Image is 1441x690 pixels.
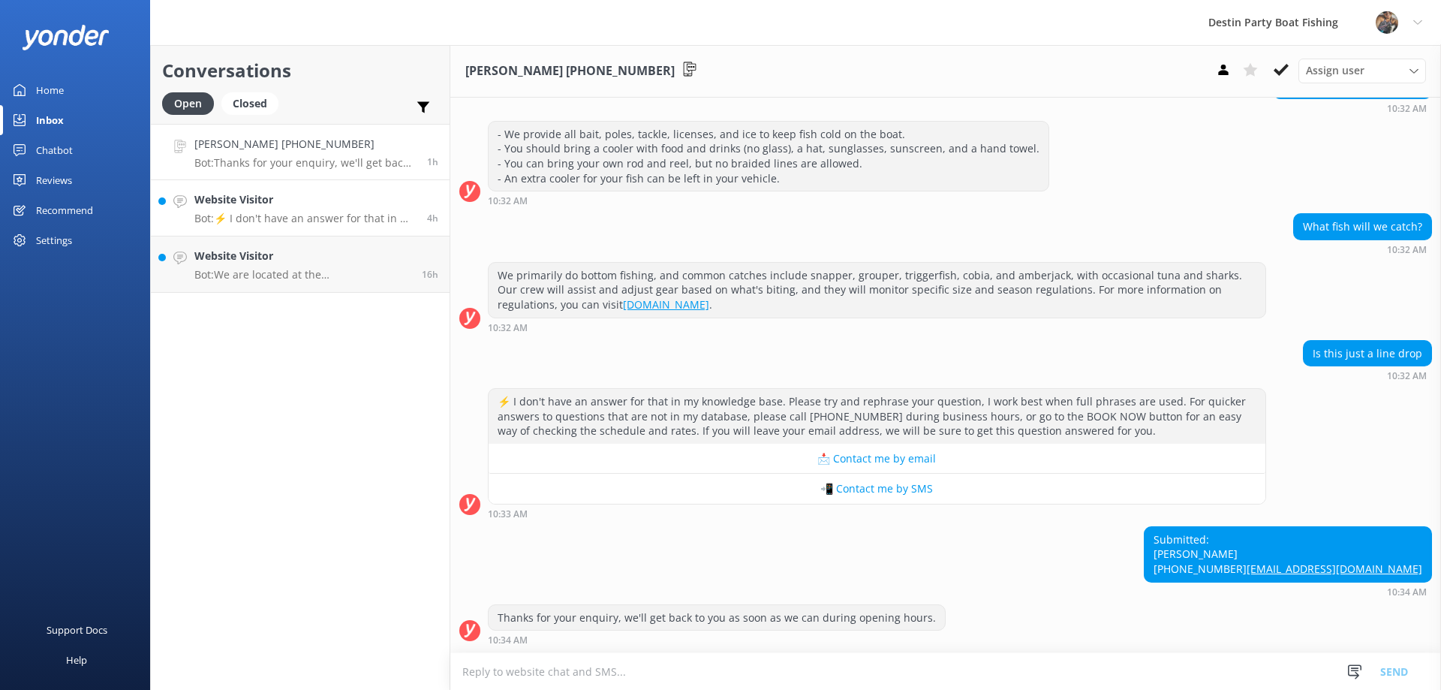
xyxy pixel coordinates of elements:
[221,92,278,115] div: Closed
[427,155,438,168] span: 10:34am 13-Aug-2025 (UTC -05:00) America/Cancun
[1304,341,1431,366] div: Is this just a line drop
[1387,588,1427,597] strong: 10:34 AM
[489,605,945,631] div: Thanks for your enquiry, we'll get back to you as soon as we can during opening hours.
[489,444,1265,474] button: 📩 Contact me by email
[1247,562,1422,576] a: [EMAIL_ADDRESS][DOMAIN_NAME]
[151,180,450,237] a: Website VisitorBot:⚡ I don't have an answer for that in my knowledge base. Please try and rephras...
[194,156,416,170] p: Bot: Thanks for your enquiry, we'll get back to you as soon as we can during opening hours.
[1387,372,1427,381] strong: 10:32 AM
[36,75,64,105] div: Home
[194,248,411,264] h4: Website Visitor
[489,122,1048,191] div: - We provide all bait, poles, tackle, licenses, and ice to keep fish cold on the boat. - You shou...
[489,389,1265,444] div: ⚡ I don't have an answer for that in my knowledge base. Please try and rephrase your question, I ...
[465,62,675,81] h3: [PERSON_NAME] [PHONE_NUMBER]
[1306,62,1364,79] span: Assign user
[488,508,1266,519] div: 10:33am 13-Aug-2025 (UTC -05:00) America/Cancun
[1376,11,1398,34] img: 250-1666038197.jpg
[162,95,221,111] a: Open
[194,268,411,282] p: Bot: We are located at the [GEOGRAPHIC_DATA] at [STREET_ADDRESS][US_STATE], which is ½ mile east ...
[47,615,107,645] div: Support Docs
[1294,214,1431,240] div: What fish will we catch?
[36,225,72,255] div: Settings
[36,105,64,135] div: Inbox
[1144,586,1432,597] div: 10:34am 13-Aug-2025 (UTC -05:00) America/Cancun
[489,263,1265,318] div: We primarily do bottom fishing, and common catches include snapper, grouper, triggerfish, cobia, ...
[1387,104,1427,113] strong: 10:32 AM
[488,195,1049,206] div: 10:32am 13-Aug-2025 (UTC -05:00) America/Cancun
[36,195,93,225] div: Recommend
[36,135,73,165] div: Chatbot
[66,645,87,675] div: Help
[623,297,709,312] a: [DOMAIN_NAME]
[162,56,438,85] h2: Conversations
[1387,246,1427,255] strong: 10:32 AM
[1303,370,1432,381] div: 10:32am 13-Aug-2025 (UTC -05:00) America/Cancun
[488,510,528,519] strong: 10:33 AM
[488,197,528,206] strong: 10:32 AM
[162,92,214,115] div: Open
[36,165,72,195] div: Reviews
[151,124,450,180] a: [PERSON_NAME] [PHONE_NUMBER]Bot:Thanks for your enquiry, we'll get back to you as soon as we can ...
[488,324,528,333] strong: 10:32 AM
[1298,59,1426,83] div: Assign User
[1293,244,1432,255] div: 10:32am 13-Aug-2025 (UTC -05:00) America/Cancun
[23,25,109,50] img: yonder-white-logo.png
[1145,527,1431,582] div: Submitted: [PERSON_NAME] [PHONE_NUMBER]
[194,212,416,225] p: Bot: ⚡ I don't have an answer for that in my knowledge base. Please try and rephrase your questio...
[427,212,438,224] span: 08:06am 13-Aug-2025 (UTC -05:00) America/Cancun
[194,136,416,152] h4: [PERSON_NAME] [PHONE_NUMBER]
[488,636,528,645] strong: 10:34 AM
[422,268,438,281] span: 08:02pm 12-Aug-2025 (UTC -05:00) America/Cancun
[488,634,946,645] div: 10:34am 13-Aug-2025 (UTC -05:00) America/Cancun
[489,474,1265,504] button: 📲 Contact me by SMS
[194,191,416,208] h4: Website Visitor
[221,95,286,111] a: Closed
[151,237,450,293] a: Website VisitorBot:We are located at the [GEOGRAPHIC_DATA] at [STREET_ADDRESS][US_STATE], which i...
[1273,103,1432,113] div: 10:32am 13-Aug-2025 (UTC -05:00) America/Cancun
[488,322,1266,333] div: 10:32am 13-Aug-2025 (UTC -05:00) America/Cancun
